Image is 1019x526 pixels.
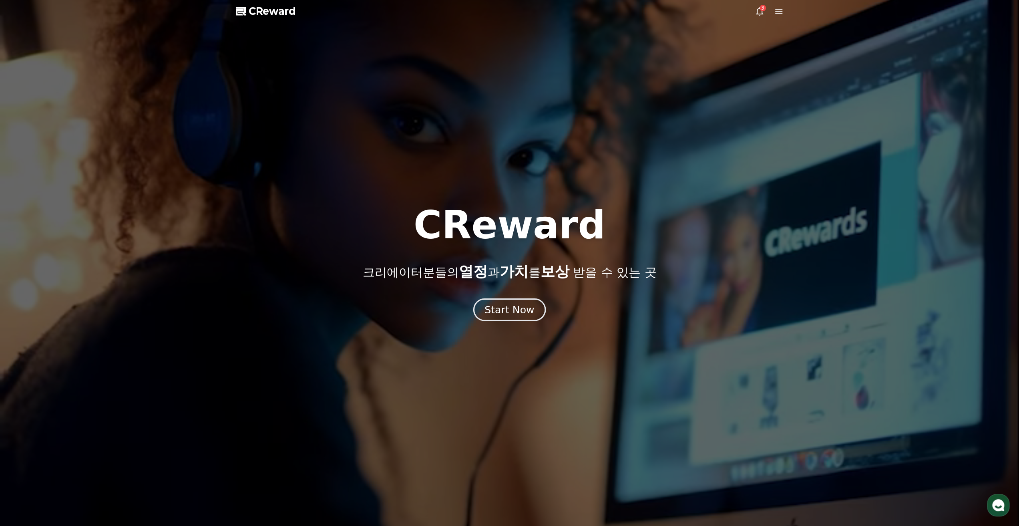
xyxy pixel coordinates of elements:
[540,263,569,280] span: 보상
[2,254,53,274] a: 홈
[414,206,605,244] h1: CReward
[484,303,534,316] div: Start Now
[124,266,133,272] span: 설정
[755,6,764,16] a: 3
[362,264,656,280] p: 크리에이터분들의 과 를 받을 수 있는 곳
[475,307,544,314] a: Start Now
[249,5,296,18] span: CReward
[499,263,528,280] span: 가치
[760,5,766,11] div: 3
[73,266,83,273] span: 대화
[53,254,103,274] a: 대화
[103,254,154,274] a: 설정
[25,266,30,272] span: 홈
[236,5,296,18] a: CReward
[458,263,487,280] span: 열정
[473,298,546,321] button: Start Now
